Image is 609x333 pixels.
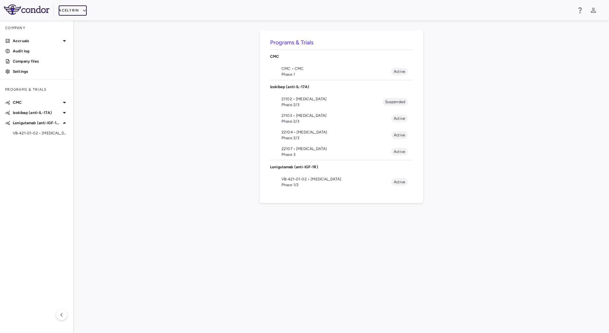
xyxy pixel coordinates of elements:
[391,179,408,185] span: Active
[391,149,408,155] span: Active
[282,113,391,118] span: 21103 • [MEDICAL_DATA]
[13,130,68,136] span: VB-421-01-02 • [MEDICAL_DATA]
[13,120,61,126] p: Lonigutamab (anti-IGF-1R)
[270,84,413,90] p: Izokibep (anti-IL-17A)
[282,146,391,152] span: 22107 • [MEDICAL_DATA]
[282,96,383,102] span: 21102 • [MEDICAL_DATA]
[282,66,391,72] span: CMC • CMC
[282,182,391,188] span: Phase 1/2
[270,160,413,174] div: Lonigutamab (anti-IGF-1R)
[13,48,68,54] p: Audit log
[270,80,413,94] div: Izokibep (anti-IL-17A)
[270,63,413,80] li: CMC • CMCPhase 1Active
[270,54,413,59] p: CMC
[282,72,391,77] span: Phase 1
[13,58,68,64] p: Company files
[59,5,87,16] button: Acelyrin
[282,135,391,141] span: Phase 2/3
[282,152,391,157] span: Phase 3
[282,176,391,182] span: VB-421-01-02 • [MEDICAL_DATA]
[13,100,61,105] p: CMC
[282,102,383,108] span: Phase 2/3
[270,110,413,127] li: 21103 • [MEDICAL_DATA]Phase 2/3Active
[4,4,49,15] img: logo-full-SnFGN8VE.png
[13,110,61,116] p: Izokibep (anti-IL-17A)
[13,38,61,44] p: Accruals
[391,69,408,74] span: Active
[270,164,413,170] p: Lonigutamab (anti-IGF-1R)
[282,129,391,135] span: 22104 • [MEDICAL_DATA]
[270,38,413,47] h6: Programs & Trials
[391,116,408,121] span: Active
[270,143,413,160] li: 22107 • [MEDICAL_DATA]Phase 3Active
[13,69,68,74] p: Settings
[383,99,408,105] span: Suspended
[270,94,413,110] li: 21102 • [MEDICAL_DATA]Phase 2/3Suspended
[270,174,413,190] li: VB-421-01-02 • [MEDICAL_DATA]Phase 1/2Active
[282,118,391,124] span: Phase 2/3
[391,132,408,138] span: Active
[270,50,413,63] div: CMC
[270,127,413,143] li: 22104 • [MEDICAL_DATA]Phase 2/3Active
